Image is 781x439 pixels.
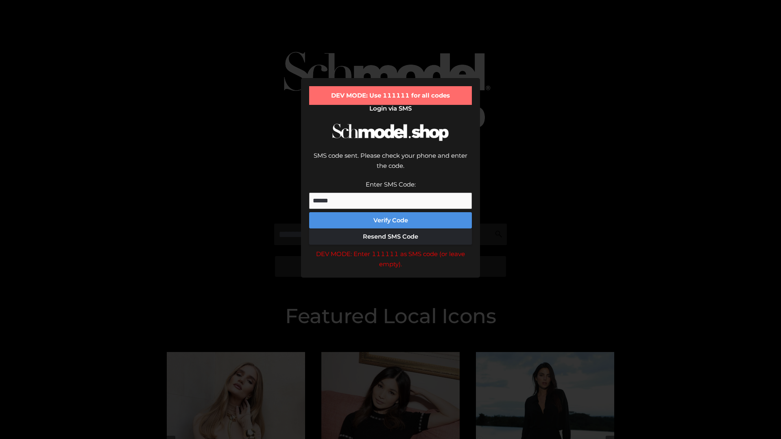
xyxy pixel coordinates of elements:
div: SMS code sent. Please check your phone and enter the code. [309,150,472,179]
label: Enter SMS Code: [366,180,416,188]
button: Verify Code [309,212,472,228]
h2: Login via SMS [309,105,472,112]
button: Resend SMS Code [309,228,472,245]
div: DEV MODE: Enter 111111 as SMS code (or leave empty). [309,249,472,269]
div: DEV MODE: Use 111111 for all codes [309,86,472,105]
img: Schmodel Logo [329,116,452,148]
